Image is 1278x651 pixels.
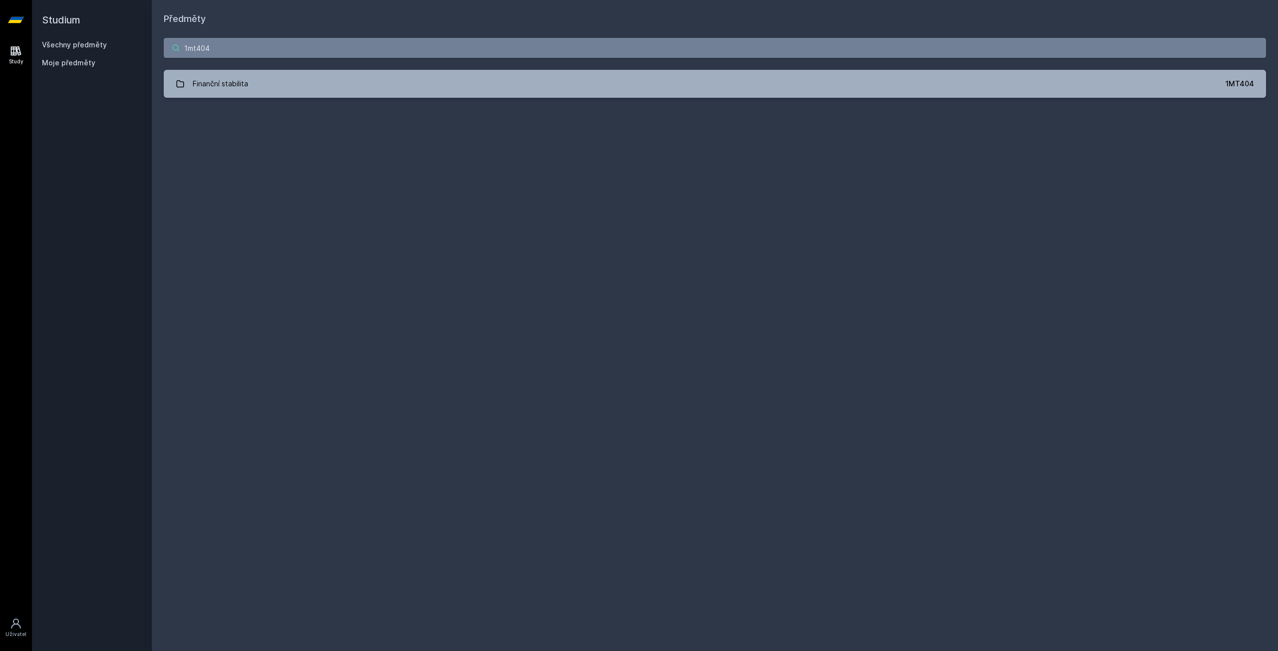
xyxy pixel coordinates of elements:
span: Moje předměty [42,58,95,68]
a: Všechny předměty [42,40,107,49]
div: 1MT404 [1226,79,1254,89]
div: Study [9,58,23,65]
div: Uživatel [5,631,26,638]
a: Study [2,40,30,70]
a: Uživatel [2,613,30,643]
div: Finanční stabilita [193,74,248,94]
input: Název nebo ident předmětu… [164,38,1266,58]
a: Finanční stabilita 1MT404 [164,70,1266,98]
h1: Předměty [164,12,1266,26]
